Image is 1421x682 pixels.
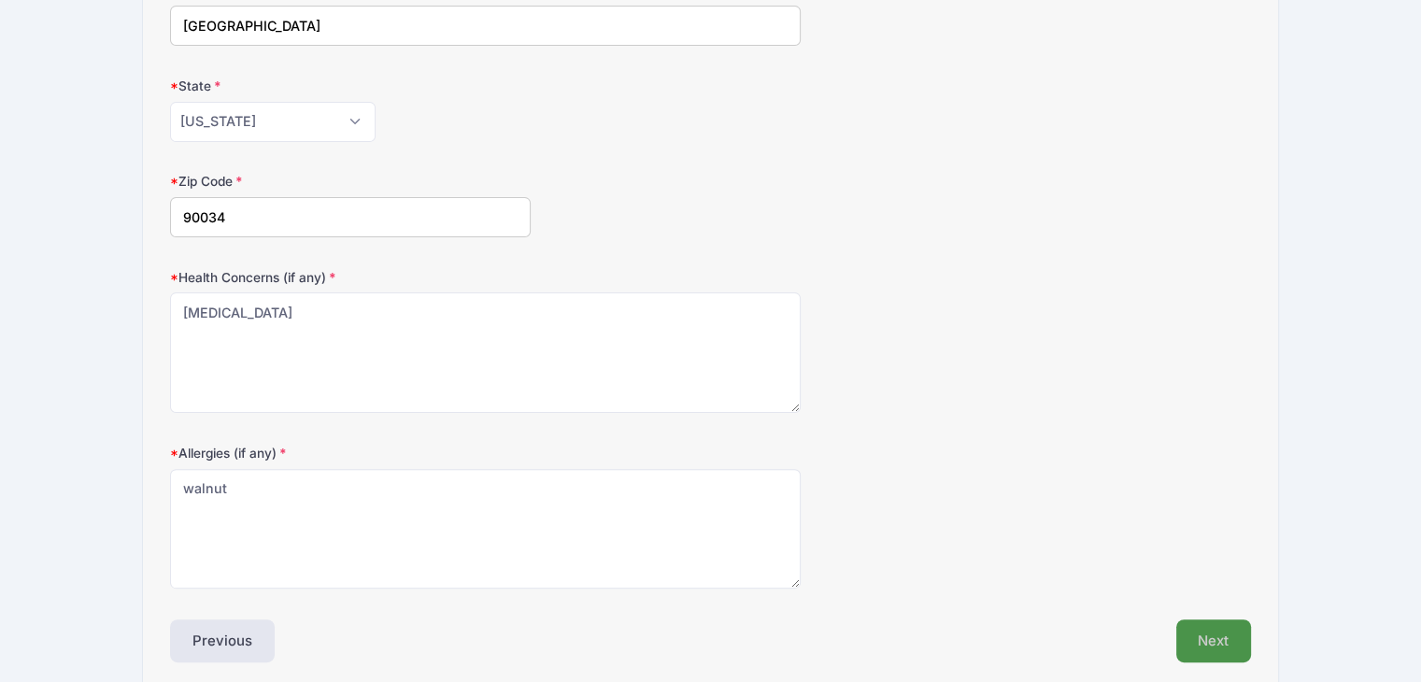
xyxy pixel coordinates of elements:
[170,469,801,590] textarea: walnut
[170,619,275,662] button: Previous
[170,292,801,413] textarea: [MEDICAL_DATA]
[170,197,531,237] input: xxxxx
[170,444,531,462] label: Allergies (if any)
[170,172,531,191] label: Zip Code
[170,268,531,287] label: Health Concerns (if any)
[170,77,531,95] label: State
[1176,619,1252,662] button: Next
